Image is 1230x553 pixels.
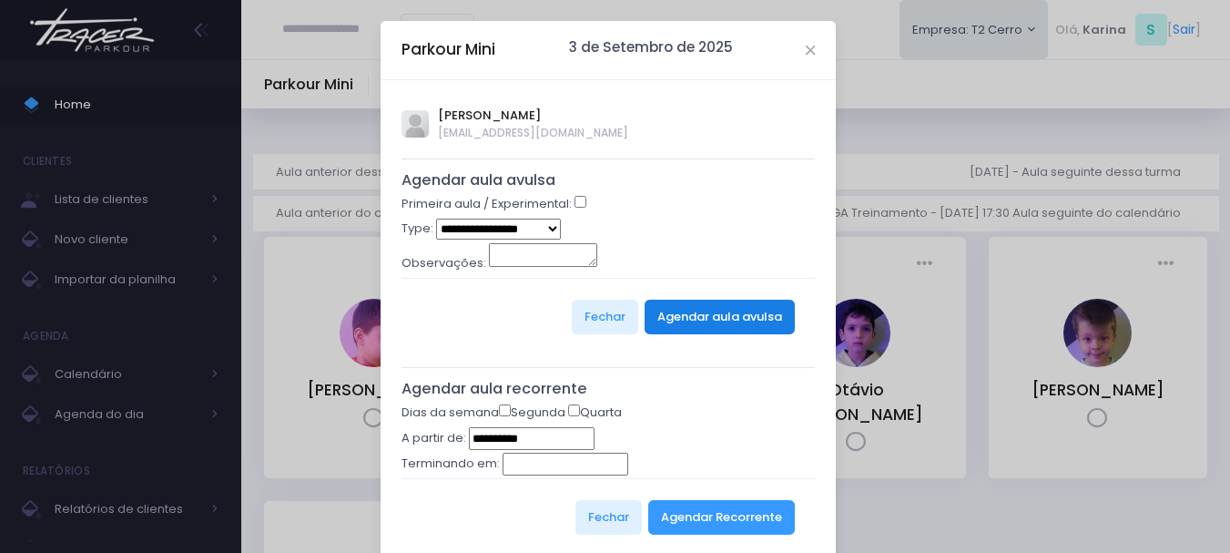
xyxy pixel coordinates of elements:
[645,300,795,334] button: Agendar aula avulsa
[806,46,815,55] button: Close
[402,254,486,272] label: Observações:
[569,39,733,56] h6: 3 de Setembro de 2025
[402,38,495,61] h5: Parkour Mini
[499,404,565,422] label: Segunda
[575,500,642,535] button: Fechar
[568,405,580,416] input: Quarta
[648,500,795,535] button: Agendar Recorrente
[402,195,572,213] label: Primeira aula / Experimental:
[402,455,500,473] label: Terminando em:
[402,171,816,189] h5: Agendar aula avulsa
[572,300,638,334] button: Fechar
[499,405,511,416] input: Segunda
[438,107,628,125] span: [PERSON_NAME]
[402,220,433,238] label: Type:
[438,125,628,141] span: [EMAIL_ADDRESS][DOMAIN_NAME]
[402,380,816,398] h5: Agendar aula recorrente
[402,429,466,447] label: A partir de:
[568,404,622,422] label: Quarta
